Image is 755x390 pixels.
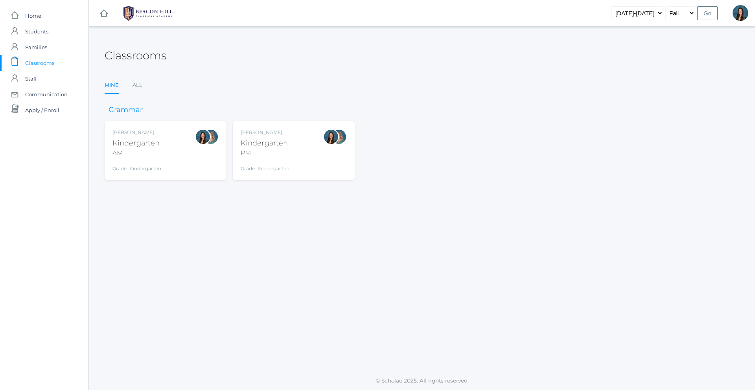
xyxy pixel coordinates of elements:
a: Mine [105,77,119,94]
div: Kindergarten [241,138,289,149]
p: © Scholae 2025. All rights reserved. [89,377,755,384]
div: Jordyn Dewey [733,5,748,21]
span: Classrooms [25,55,54,71]
div: Maureen Doyle [331,129,347,145]
input: Go [697,6,718,20]
a: All [133,77,142,93]
h2: Classrooms [105,50,166,62]
img: BHCALogos-05-308ed15e86a5a0abce9b8dd61676a3503ac9727e845dece92d48e8588c001991.png [118,4,177,23]
div: Grade: Kindergarten [241,161,289,172]
div: Jordyn Dewey [195,129,211,145]
span: Staff [25,71,37,86]
span: Students [25,24,48,39]
div: Jordyn Dewey [323,129,339,145]
h3: Grammar [105,106,147,114]
div: [PERSON_NAME] [241,129,289,136]
div: Kindergarten [112,138,161,149]
span: Home [25,8,41,24]
div: Maureen Doyle [203,129,219,145]
div: AM [112,149,161,158]
div: Grade: Kindergarten [112,161,161,172]
span: Apply / Enroll [25,102,59,118]
div: PM [241,149,289,158]
span: Families [25,39,47,55]
span: Communication [25,86,68,102]
div: [PERSON_NAME] [112,129,161,136]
